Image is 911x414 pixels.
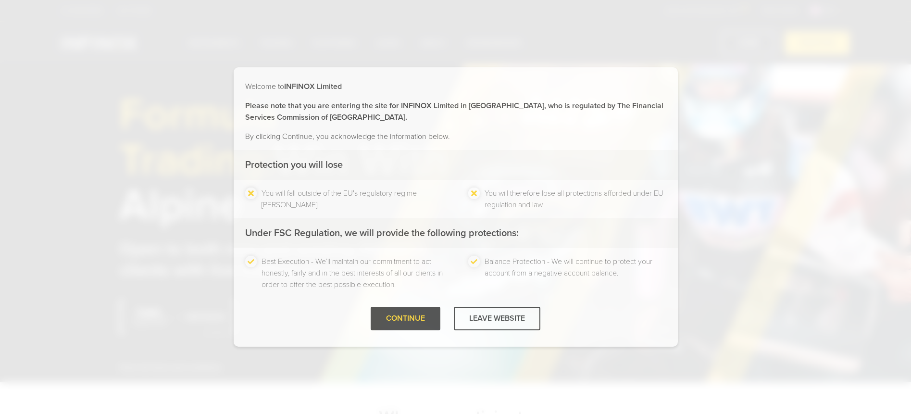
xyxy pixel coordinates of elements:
strong: Protection you will lose [245,159,343,171]
li: Best Execution - We’ll maintain our commitment to act honestly, fairly and in the best interests ... [262,256,443,290]
li: You will fall outside of the EU's regulatory regime - [PERSON_NAME]. [262,188,443,211]
strong: Please note that you are entering the site for INFINOX Limited in [GEOGRAPHIC_DATA], who is regul... [245,101,663,122]
div: LEAVE WEBSITE [454,307,540,330]
strong: Under FSC Regulation, we will provide the following protections: [245,227,519,239]
p: By clicking Continue, you acknowledge the information below. [245,131,666,142]
div: CONTINUE [371,307,440,330]
p: Welcome to [245,81,666,92]
li: Balance Protection - We will continue to protect your account from a negative account balance. [485,256,666,290]
strong: INFINOX Limited [284,82,342,91]
li: You will therefore lose all protections afforded under EU regulation and law. [485,188,666,211]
